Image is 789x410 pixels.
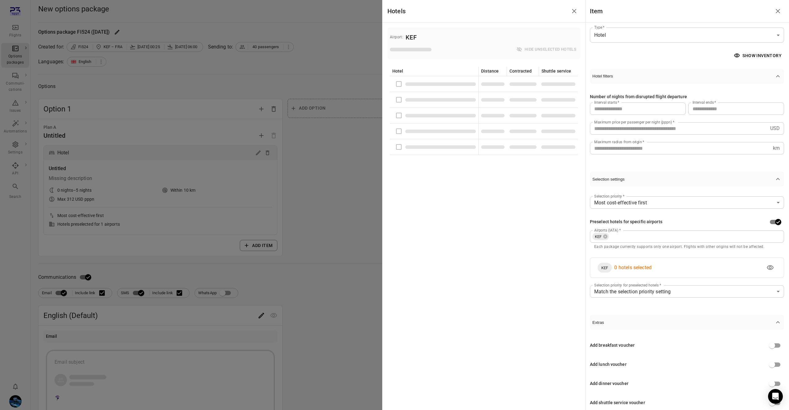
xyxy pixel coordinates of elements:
h1: Item [590,6,603,16]
p: Each package currently supports only one airport. Flights with other origins will not be affected. [594,244,780,250]
div: Add breakfast voucher [590,342,635,349]
button: Close drawer [772,5,784,17]
div: Number of nights from disrupted flight departure [590,94,687,100]
label: Maximum radius from origin [594,139,644,144]
button: Hotel filters [590,69,784,84]
span: KEF [598,265,612,271]
div: 0 hotels selected [614,264,652,271]
label: Interval starts [594,100,619,105]
label: Selection priority [594,194,624,199]
span: Extras [592,320,774,325]
label: Maximum price per passenger per night (pppn) [594,119,674,125]
label: Airports (IATA) [594,228,621,233]
div: Hotel filters [590,186,784,307]
div: Preselect hotels for specific airports [590,219,662,225]
div: Match the selection priority setting [590,285,784,298]
label: Type [594,25,605,30]
label: Selection priority for preselected hotels [594,282,661,288]
p: km [773,144,780,152]
button: View hotels [764,261,776,274]
label: Interval ends [693,100,716,105]
span: KEF [592,233,604,240]
div: KEF [592,233,609,240]
span: Hotel [594,31,774,39]
button: Selection settings [590,172,784,186]
div: Add dinner voucher [590,380,628,387]
div: Most cost-effective first [590,196,784,209]
p: USD [770,125,780,132]
div: Hotel filters [590,84,784,165]
button: Extras [590,315,784,330]
div: Add shuttle service voucher [590,400,645,406]
span: Hotel filters [592,74,774,78]
div: Open Intercom Messenger [768,389,783,404]
span: Selection settings [592,177,774,182]
span: View hotels [764,265,776,270]
button: Show inventory [733,50,784,61]
div: Add lunch voucher [590,361,627,368]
